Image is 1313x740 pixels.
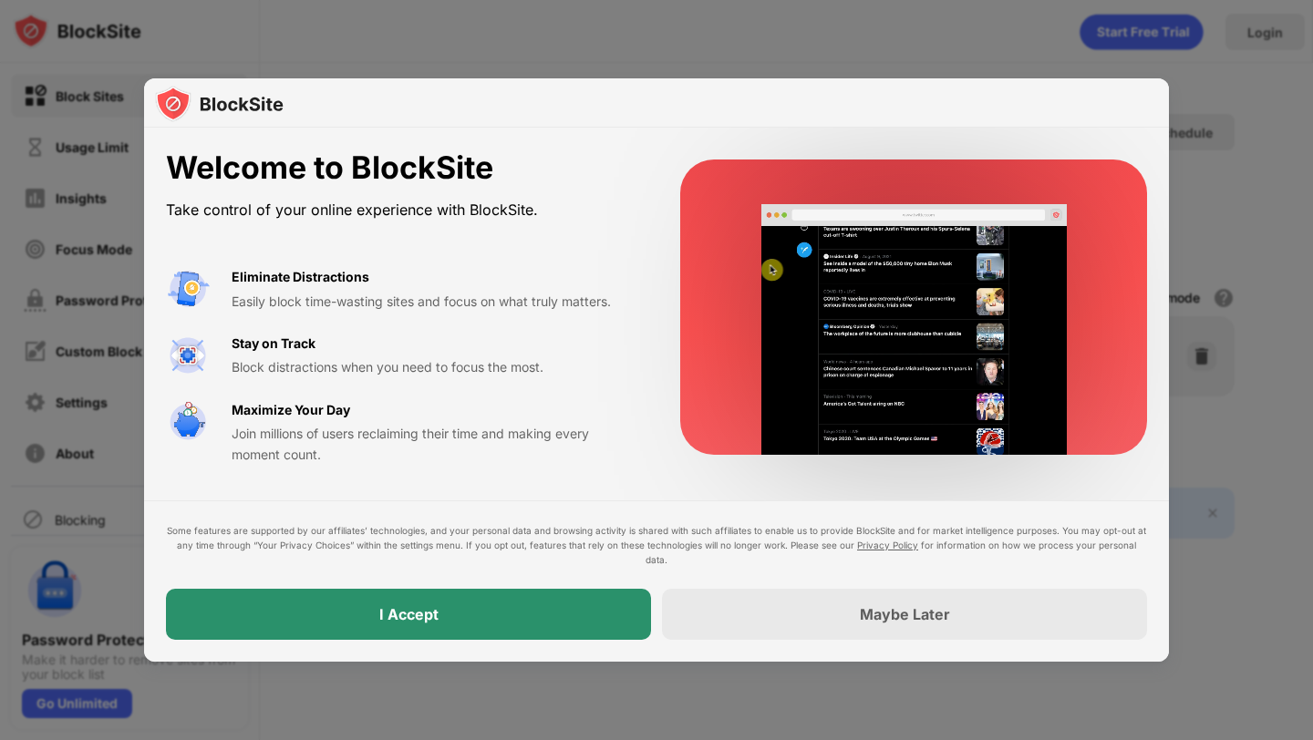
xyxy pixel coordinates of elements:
div: I Accept [379,605,439,623]
div: Maximize Your Day [232,400,350,420]
img: value-avoid-distractions.svg [166,267,210,311]
div: Welcome to BlockSite [166,149,636,187]
div: Stay on Track [232,334,315,354]
div: Block distractions when you need to focus the most. [232,357,636,377]
a: Privacy Policy [857,540,918,550]
div: Easily block time-wasting sites and focus on what truly matters. [232,292,636,312]
div: Join millions of users reclaiming their time and making every moment count. [232,424,636,465]
img: value-safe-time.svg [166,400,210,444]
div: Take control of your online experience with BlockSite. [166,197,636,223]
div: Eliminate Distractions [232,267,369,287]
div: Maybe Later [860,605,950,623]
img: value-focus.svg [166,334,210,377]
div: Some features are supported by our affiliates’ technologies, and your personal data and browsing ... [166,523,1147,567]
img: logo-blocksite.svg [155,86,284,122]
